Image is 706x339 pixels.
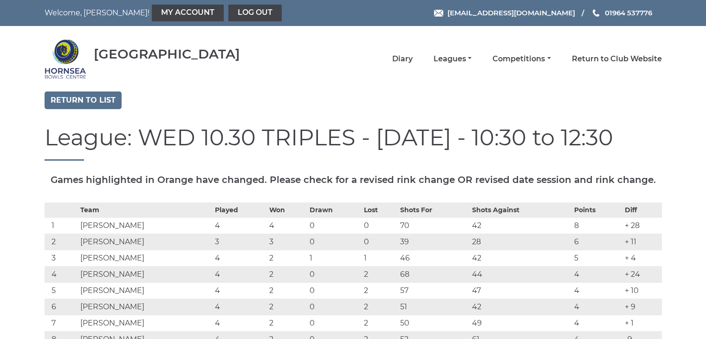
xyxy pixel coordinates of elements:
nav: Welcome, [PERSON_NAME]! [45,5,294,21]
td: [PERSON_NAME] [78,299,213,315]
td: 39 [398,234,470,250]
td: 68 [398,266,470,282]
td: 2 [362,299,398,315]
th: Shots For [398,202,470,217]
td: 3 [213,234,267,250]
td: 2 [267,250,307,266]
td: 3 [45,250,78,266]
td: + 1 [622,315,661,331]
td: 7 [45,315,78,331]
td: + 10 [622,282,661,299]
a: Return to Club Website [572,54,662,64]
td: 2 [267,315,307,331]
a: Return to list [45,91,122,109]
td: 42 [470,217,571,234]
td: 5 [572,250,623,266]
td: 70 [398,217,470,234]
th: Played [213,202,267,217]
td: 4 [572,282,623,299]
td: 2 [362,315,398,331]
th: Lost [362,202,398,217]
td: 2 [362,282,398,299]
h5: Games highlighted in Orange have changed. Please check for a revised rink change OR revised date ... [45,175,662,185]
td: 5 [45,282,78,299]
a: Log out [228,5,282,21]
td: 4 [45,266,78,282]
td: 0 [307,266,362,282]
th: Shots Against [470,202,571,217]
td: 2 [267,266,307,282]
span: [EMAIL_ADDRESS][DOMAIN_NAME] [447,8,575,17]
th: Diff [622,202,661,217]
td: 42 [470,299,571,315]
a: Phone us 01964 537776 [591,7,652,18]
th: Points [572,202,623,217]
td: + 9 [622,299,661,315]
td: 2 [267,282,307,299]
td: 2 [45,234,78,250]
td: 28 [470,234,571,250]
td: [PERSON_NAME] [78,234,213,250]
td: 1 [362,250,398,266]
a: Competitions [492,54,551,64]
img: Phone us [593,9,599,17]
td: 44 [470,266,571,282]
td: 4 [213,315,267,331]
td: 4 [267,217,307,234]
td: 1 [307,250,362,266]
td: 6 [572,234,623,250]
td: 1 [45,217,78,234]
td: 4 [572,299,623,315]
td: 4 [572,266,623,282]
td: 0 [362,217,398,234]
td: 0 [307,217,362,234]
td: 4 [213,250,267,266]
td: 0 [362,234,398,250]
td: + 24 [622,266,661,282]
td: 0 [307,282,362,299]
img: Email [434,10,443,17]
td: 0 [307,234,362,250]
td: 4 [572,315,623,331]
a: Leagues [434,54,472,64]
td: 51 [398,299,470,315]
th: Team [78,202,213,217]
a: Email [EMAIL_ADDRESS][DOMAIN_NAME] [434,7,575,18]
td: 49 [470,315,571,331]
td: 4 [213,299,267,315]
td: [PERSON_NAME] [78,250,213,266]
td: 57 [398,282,470,299]
a: My Account [152,5,224,21]
th: Won [267,202,307,217]
td: [PERSON_NAME] [78,315,213,331]
a: Diary [392,54,413,64]
td: 2 [362,266,398,282]
td: 47 [470,282,571,299]
td: + 4 [622,250,661,266]
td: 0 [307,299,362,315]
td: 4 [213,266,267,282]
td: + 28 [622,217,661,234]
td: 8 [572,217,623,234]
td: [PERSON_NAME] [78,282,213,299]
td: 50 [398,315,470,331]
td: 3 [267,234,307,250]
img: Hornsea Bowls Centre [45,38,86,80]
td: + 11 [622,234,661,250]
td: 42 [470,250,571,266]
span: 01964 537776 [605,8,652,17]
th: Drawn [307,202,362,217]
td: 46 [398,250,470,266]
td: [PERSON_NAME] [78,217,213,234]
td: 0 [307,315,362,331]
td: 4 [213,217,267,234]
h1: League: WED 10.30 TRIPLES - [DATE] - 10:30 to 12:30 [45,125,662,161]
div: [GEOGRAPHIC_DATA] [94,47,240,61]
td: [PERSON_NAME] [78,266,213,282]
td: 6 [45,299,78,315]
td: 4 [213,282,267,299]
td: 2 [267,299,307,315]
